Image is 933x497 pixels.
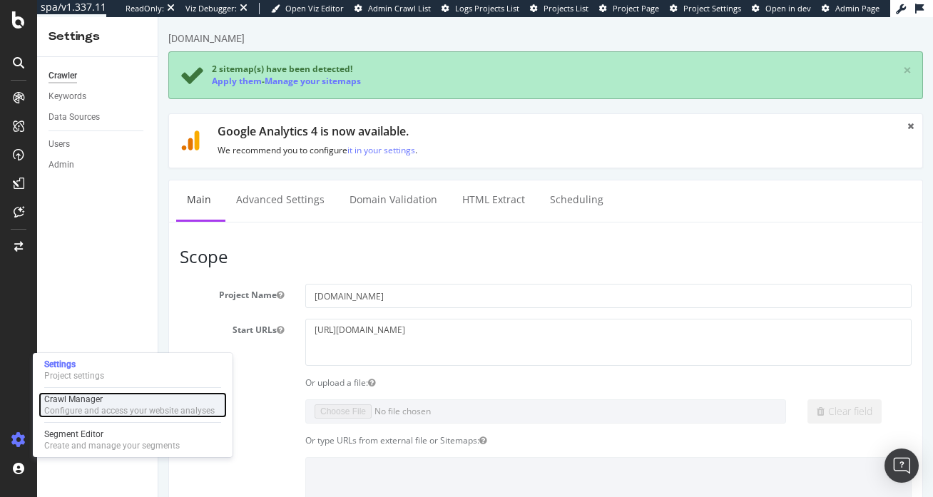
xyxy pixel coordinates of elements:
span: Open in dev [765,3,811,14]
a: × [745,46,753,61]
div: Data Sources [49,110,100,125]
label: Start URLs [11,302,136,319]
div: Admin [49,158,74,173]
a: Open Viz Editor [271,3,344,14]
a: Manage your sitemaps [106,58,203,70]
a: Logs Projects List [442,3,519,14]
span: Projects List [544,3,588,14]
a: Crawler [49,68,148,83]
div: Or type URLs from external file or Sitemaps: [136,417,764,429]
label: Project Name [11,267,136,284]
a: Scheduling [381,163,456,203]
button: Project Name [118,272,126,284]
div: Crawler [49,68,77,83]
div: Settings [49,29,146,45]
a: Users [49,137,148,152]
button: Start URLs [118,307,126,319]
img: ga4.9118ffdc1441.svg [22,113,42,133]
span: Logs Projects List [455,3,519,14]
div: Settings [44,359,104,370]
textarea: [URL][DOMAIN_NAME] [147,302,753,348]
a: HTML Extract [293,163,377,203]
a: Segment EditorCreate and manage your segments [39,427,227,453]
span: Open Viz Editor [285,3,344,14]
div: Project settings [44,370,104,381]
a: Apply them [53,58,103,70]
a: Project Settings [670,3,741,14]
a: Open in dev [752,3,811,14]
div: ReadOnly: [126,3,164,14]
span: Project Page [613,3,659,14]
div: Segment Editor [44,429,180,440]
a: Crawl ManagerConfigure and access your website analyses [39,392,227,418]
div: [DOMAIN_NAME] [10,14,86,29]
a: Domain Validation [180,163,290,203]
a: Admin Page [822,3,880,14]
h3: Scope [21,230,753,249]
div: Configure and access your website analyses [44,405,215,416]
div: Keywords [49,89,86,104]
div: Or upload a file: [136,359,764,372]
a: Admin [49,158,148,173]
a: Advanced Settings [67,163,177,203]
a: SettingsProject settings [39,357,227,383]
span: Project Settings [683,3,741,14]
a: Project Page [599,3,659,14]
p: We recommend you to configure . [59,127,732,139]
div: Create and manage your segments [44,440,180,451]
a: Main [18,163,63,203]
a: Data Sources [49,110,148,125]
div: Viz Debugger: [185,3,237,14]
h1: Google Analytics 4 is now available. [59,108,732,121]
a: Keywords [49,89,148,104]
a: Admin Crawl List [355,3,431,14]
span: Admin Crawl List [368,3,431,14]
div: Users [49,137,70,152]
a: Projects List [530,3,588,14]
a: it in your settings [189,127,257,139]
div: - [53,58,203,70]
span: 2 sitemap(s) have been detected! [53,46,194,58]
span: Admin Page [835,3,880,14]
div: Crawl Manager [44,394,215,405]
div: Open Intercom Messenger [884,449,919,483]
